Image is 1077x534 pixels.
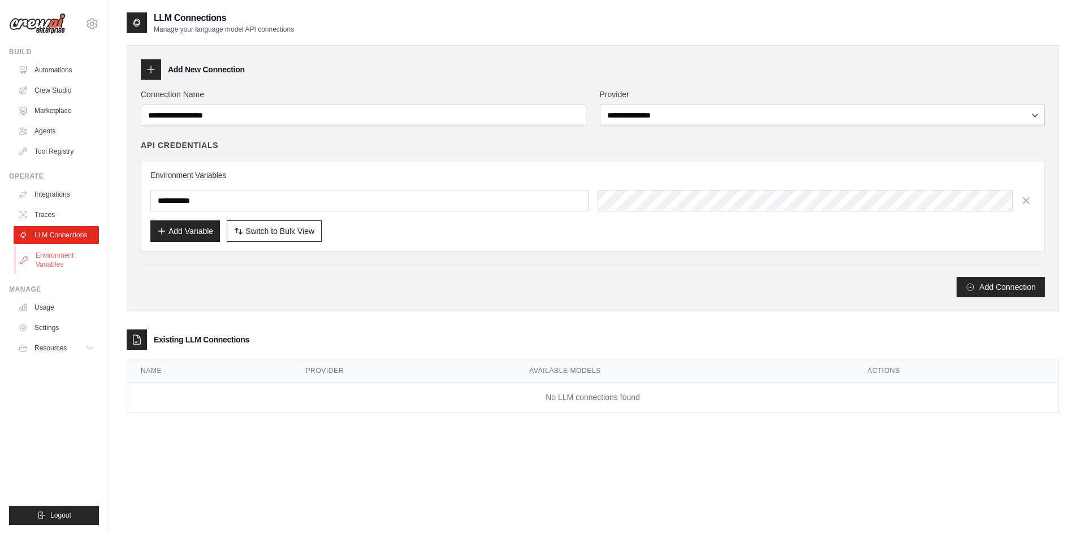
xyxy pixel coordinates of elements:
button: Add Connection [957,277,1045,297]
a: Settings [14,319,99,337]
h3: Add New Connection [168,64,245,75]
span: Logout [50,511,71,520]
h3: Environment Variables [150,170,1035,181]
div: Manage [9,285,99,294]
th: Name [127,359,292,383]
th: Available Models [516,359,854,383]
img: Logo [9,13,66,34]
h3: Existing LLM Connections [154,334,249,345]
a: Usage [14,298,99,316]
a: Environment Variables [15,246,100,273]
h4: API Credentials [141,140,218,151]
a: Tool Registry [14,142,99,160]
th: Provider [292,359,516,383]
a: Integrations [14,185,99,203]
button: Resources [14,339,99,357]
h2: LLM Connections [154,11,294,25]
label: Provider [600,89,1045,100]
button: Switch to Bulk View [227,220,322,242]
p: Manage your language model API connections [154,25,294,34]
a: Automations [14,61,99,79]
div: Operate [9,172,99,181]
button: Logout [9,506,99,525]
a: Crew Studio [14,81,99,99]
a: Marketplace [14,102,99,120]
span: Resources [34,344,67,353]
a: Traces [14,206,99,224]
a: Agents [14,122,99,140]
div: Build [9,47,99,57]
button: Add Variable [150,220,220,242]
td: No LLM connections found [127,383,1058,413]
label: Connection Name [141,89,586,100]
span: Switch to Bulk View [245,225,314,237]
th: Actions [854,359,1058,383]
a: LLM Connections [14,226,99,244]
